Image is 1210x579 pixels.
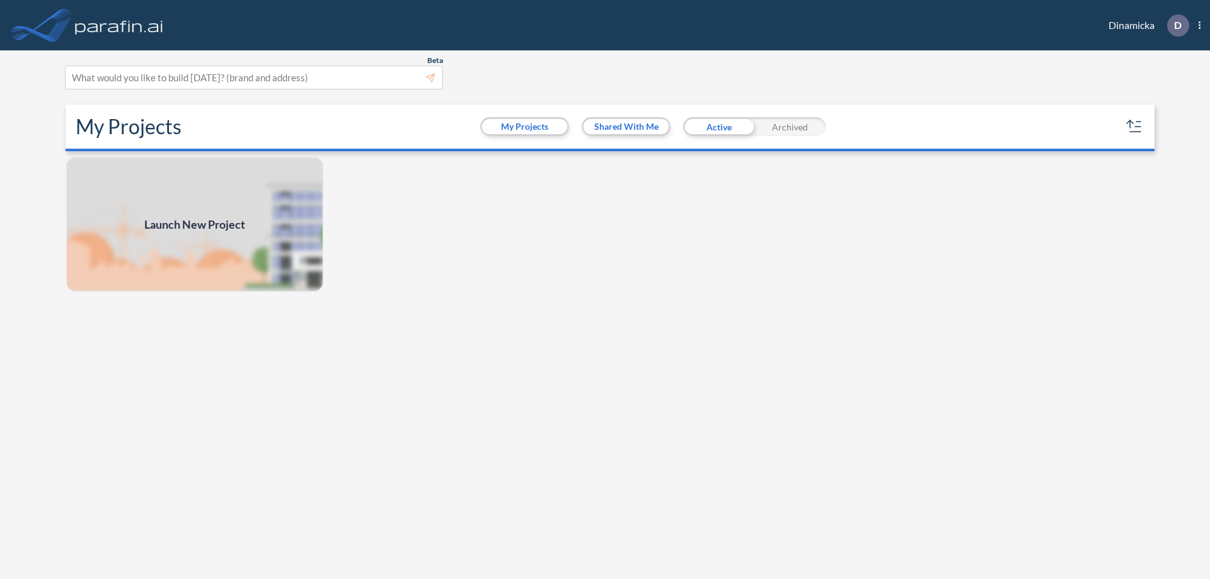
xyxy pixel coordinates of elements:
[584,119,669,134] button: Shared With Me
[482,119,567,134] button: My Projects
[1124,117,1144,137] button: sort
[1174,20,1182,31] p: D
[66,156,324,292] a: Launch New Project
[72,13,166,38] img: logo
[754,117,826,136] div: Archived
[427,55,443,66] span: Beta
[144,216,245,233] span: Launch New Project
[683,117,754,136] div: Active
[76,115,181,139] h2: My Projects
[1090,14,1201,37] div: Dinamicka
[66,156,324,292] img: add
